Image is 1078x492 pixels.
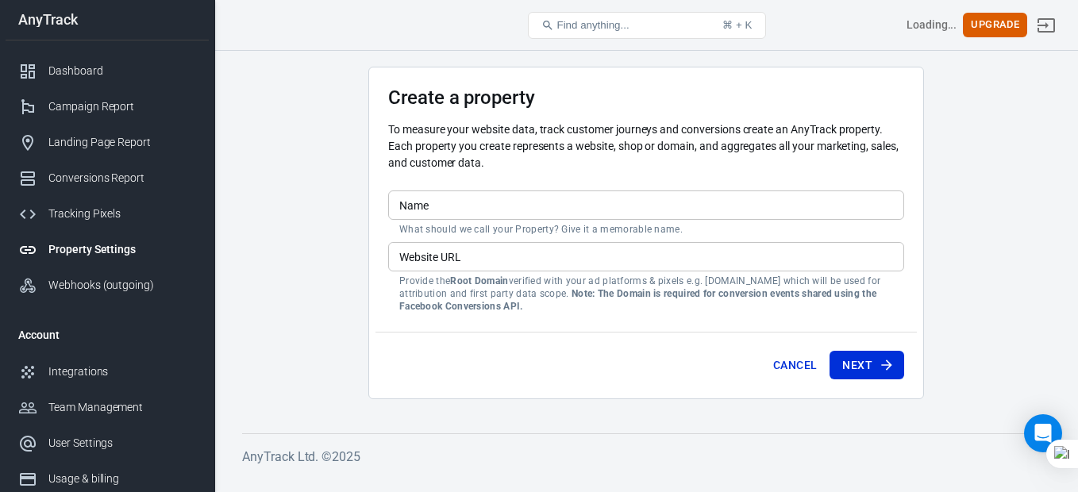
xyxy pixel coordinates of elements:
a: Team Management [6,390,209,425]
a: Campaign Report [6,89,209,125]
div: Account id: <> [907,17,957,33]
span: Find anything... [557,19,629,31]
div: ⌘ + K [722,19,752,31]
div: Property Settings [48,241,196,258]
a: Tracking Pixels [6,196,209,232]
a: Webhooks (outgoing) [6,267,209,303]
div: Tracking Pixels [48,206,196,222]
button: Find anything...⌘ + K [528,12,766,39]
div: Landing Page Report [48,134,196,151]
div: AnyTrack [6,13,209,27]
h6: AnyTrack Ltd. © 2025 [242,447,1050,467]
strong: Root Domain [450,275,508,286]
div: Open Intercom Messenger [1024,414,1062,452]
div: Conversions Report [48,170,196,186]
strong: Note: The Domain is required for conversion events shared using the Facebook Conversions API. [399,288,876,312]
div: User Settings [48,435,196,452]
button: Next [830,351,904,380]
a: Property Settings [6,232,209,267]
a: Sign out [1027,6,1065,44]
a: User Settings [6,425,209,461]
div: Usage & billing [48,471,196,487]
div: Integrations [48,363,196,380]
button: Cancel [767,351,823,380]
div: Webhooks (outgoing) [48,277,196,294]
div: Dashboard [48,63,196,79]
a: Landing Page Report [6,125,209,160]
a: Dashboard [6,53,209,89]
p: What should we call your Property? Give it a memorable name. [399,223,893,236]
li: Account [6,316,209,354]
a: Integrations [6,354,209,390]
p: Provide the verified with your ad platforms & pixels e.g. [DOMAIN_NAME] which will be used for at... [399,275,893,313]
p: To measure your website data, track customer journeys and conversions create an AnyTrack property... [388,121,904,171]
input: example.com [388,242,904,271]
div: Team Management [48,399,196,416]
div: Campaign Report [48,98,196,115]
a: Conversions Report [6,160,209,196]
h3: Create a property [388,86,904,109]
button: Upgrade [963,13,1027,37]
input: Your Website Name [388,190,904,220]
